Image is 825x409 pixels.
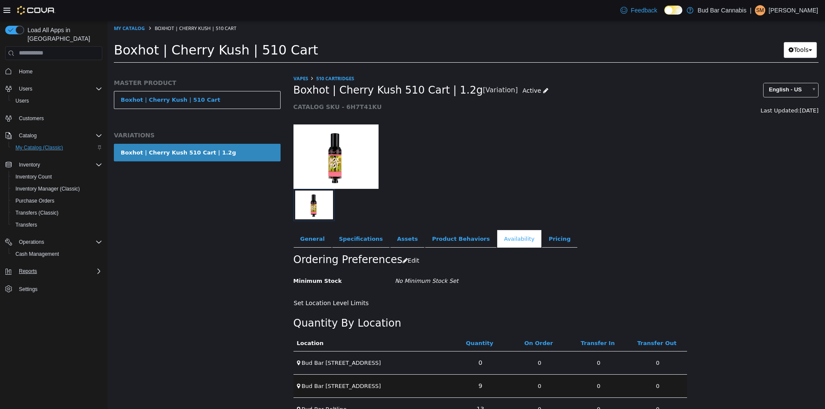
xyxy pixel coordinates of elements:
a: Assets [283,209,317,227]
a: Pricing [434,209,470,227]
small: [Variation] [376,67,410,73]
button: Operations [2,236,106,248]
span: Minimum Stock [186,257,235,264]
button: Cash Management [9,248,106,260]
div: Sarah M [755,5,765,15]
span: SM [756,5,764,15]
a: Inventory Manager (Classic) [12,184,83,194]
span: My Catalog (Classic) [15,144,63,151]
button: Inventory Manager (Classic) [9,183,106,195]
input: Dark Mode [664,6,682,15]
span: Inventory Manager (Classic) [12,184,102,194]
button: Users [15,84,36,94]
h5: VARIATIONS [6,111,173,118]
span: Active [415,67,434,73]
a: On Order [417,319,447,326]
span: Transfers (Classic) [15,209,58,216]
a: Home [15,67,36,77]
span: Bud Bar [STREET_ADDRESS] [194,362,274,369]
p: | [750,5,752,15]
span: Home [19,68,33,75]
span: Inventory [15,160,102,170]
span: Users [19,85,32,92]
a: General [186,209,224,227]
span: Last Updated: [653,87,692,93]
button: Home [2,65,106,78]
span: Transfers [15,221,37,228]
img: Cova [17,6,55,15]
span: Users [15,84,102,94]
span: Inventory Count [15,173,52,180]
img: 150 [186,104,271,168]
span: Cash Management [15,251,59,258]
span: Operations [15,237,102,247]
button: Transfers [9,219,106,231]
a: Product Behaviors [318,209,389,227]
h5: MASTER PRODUCT [6,58,173,66]
div: Boxhot | Cherry Kush 510 Cart | 1.2g [13,128,128,136]
button: Users [2,83,106,95]
button: Purchase Orders [9,195,106,207]
span: Settings [19,286,37,293]
button: Transfers (Classic) [9,207,106,219]
span: Boxhot | Cherry Kush | 510 Cart [6,22,211,37]
button: Tools [676,21,709,37]
td: 0 [461,377,521,400]
a: Settings [15,284,41,294]
span: Feedback [631,6,657,15]
span: Home [15,66,102,77]
a: Availability [390,209,434,227]
span: Load All Apps in [GEOGRAPHIC_DATA] [24,26,102,43]
span: Customers [15,113,102,124]
nav: Complex example [5,62,102,318]
span: Inventory [19,161,40,168]
td: 0 [403,354,462,377]
span: Inventory Count [12,172,102,182]
a: Feedback [617,2,660,19]
td: 0 [521,377,580,400]
a: English - US [656,62,711,77]
span: My Catalog (Classic) [12,142,102,153]
td: 0 [521,330,580,354]
button: Customers [2,112,106,124]
a: My Catalog (Classic) [12,142,67,153]
p: Bud Bar Cannabis [698,5,747,15]
a: Quantity [358,319,388,326]
button: Edit [295,233,316,248]
td: 0 [461,330,521,354]
button: Reports [2,265,106,277]
span: Customers [19,115,44,122]
span: Operations [19,239,44,245]
span: Reports [19,268,37,275]
span: Bud Bar [STREET_ADDRESS] [194,339,274,345]
td: 0 [403,330,462,354]
button: Catalog [15,130,40,141]
a: Transfers (Classic) [12,208,62,218]
span: Purchase Orders [15,197,55,204]
span: Catalog [19,132,37,139]
button: Set Location Level Limits [186,275,266,291]
span: Users [15,97,29,104]
span: Reports [15,266,102,276]
a: 9 [367,357,380,373]
a: Transfer Out [530,319,571,326]
button: Location [189,318,218,327]
span: Purchase Orders [12,196,102,206]
h5: CATALOG SKU - 6H7T41KU [186,82,577,90]
i: No Minimum Stock Set [287,257,351,264]
span: Boxhot | Cherry Kush 510 Cart | 1.2g [186,63,376,76]
a: Inventory Count [12,172,55,182]
span: Transfers (Classic) [12,208,102,218]
a: 510 Cartridges [209,55,247,61]
a: Customers [15,113,47,124]
button: Inventory [15,160,43,170]
p: [PERSON_NAME] [769,5,818,15]
a: Specifications [225,209,282,227]
a: 0 [367,334,380,350]
span: Bud Bar Beltline [194,385,239,392]
td: 0 [403,377,462,400]
button: Reports [15,266,40,276]
a: Transfer In [474,319,509,326]
span: Inventory Manager (Classic) [15,185,80,192]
